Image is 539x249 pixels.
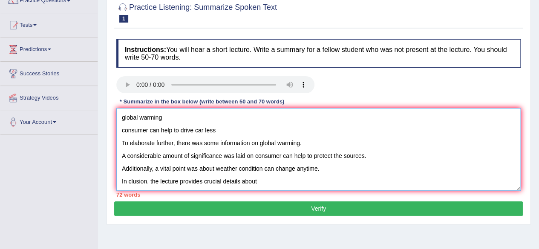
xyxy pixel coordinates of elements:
a: Your Account [0,110,98,132]
a: Predictions [0,37,98,59]
h2: Practice Listening: Summarize Spoken Text [116,1,277,23]
a: Strategy Videos [0,86,98,107]
button: Verify [114,201,523,216]
div: 72 words [116,191,521,199]
h4: You will hear a short lecture. Write a summary for a fellow student who was not present at the le... [116,39,521,68]
a: Tests [0,13,98,34]
span: 1 [119,15,128,23]
a: Success Stories [0,62,98,83]
div: * Summarize in the box below (write between 50 and 70 words) [116,97,288,106]
b: Instructions: [125,46,166,53]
